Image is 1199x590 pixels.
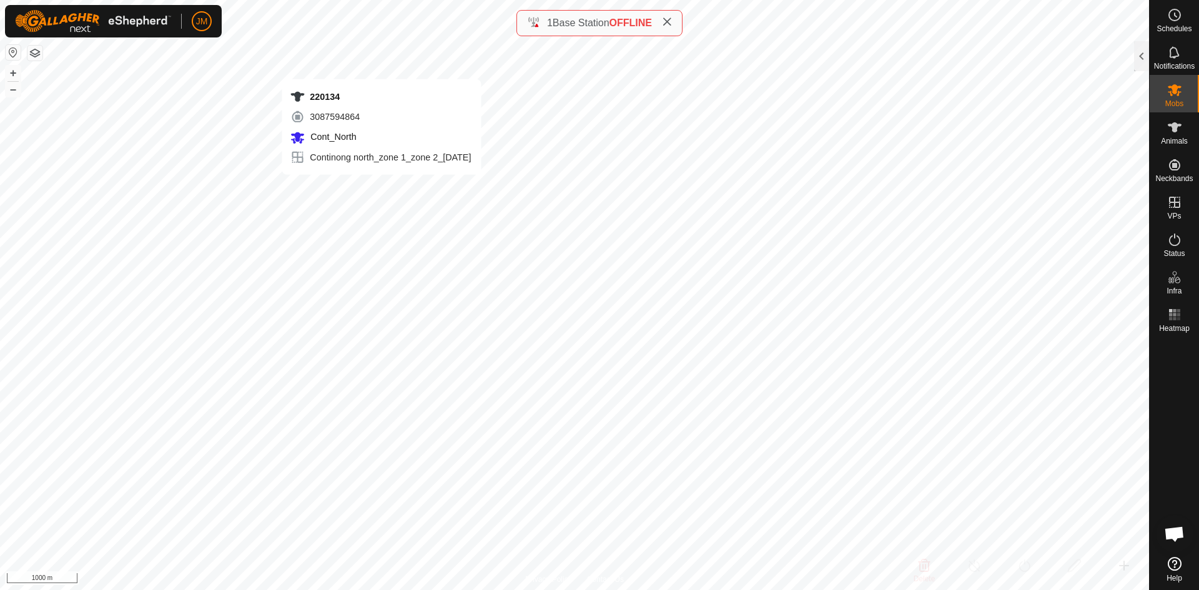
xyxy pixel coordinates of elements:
[547,17,553,28] span: 1
[609,17,652,28] span: OFFLINE
[307,132,356,142] span: Cont_North
[587,574,624,585] a: Contact Us
[1167,287,1182,295] span: Infra
[1150,552,1199,587] a: Help
[1163,250,1185,257] span: Status
[290,109,471,124] div: 3087594864
[6,66,21,81] button: +
[15,10,171,32] img: Gallagher Logo
[1167,574,1182,582] span: Help
[1155,175,1193,182] span: Neckbands
[1161,137,1188,145] span: Animals
[290,150,471,165] div: Continong north_zone 1_zone 2_[DATE]
[553,17,609,28] span: Base Station
[1159,325,1190,332] span: Heatmap
[1156,515,1193,553] div: Open chat
[196,15,208,28] span: JM
[1154,62,1195,70] span: Notifications
[6,45,21,60] button: Reset Map
[290,89,471,104] div: 220134
[1165,100,1183,107] span: Mobs
[525,574,572,585] a: Privacy Policy
[1167,212,1181,220] span: VPs
[1157,25,1192,32] span: Schedules
[27,46,42,61] button: Map Layers
[6,82,21,97] button: –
